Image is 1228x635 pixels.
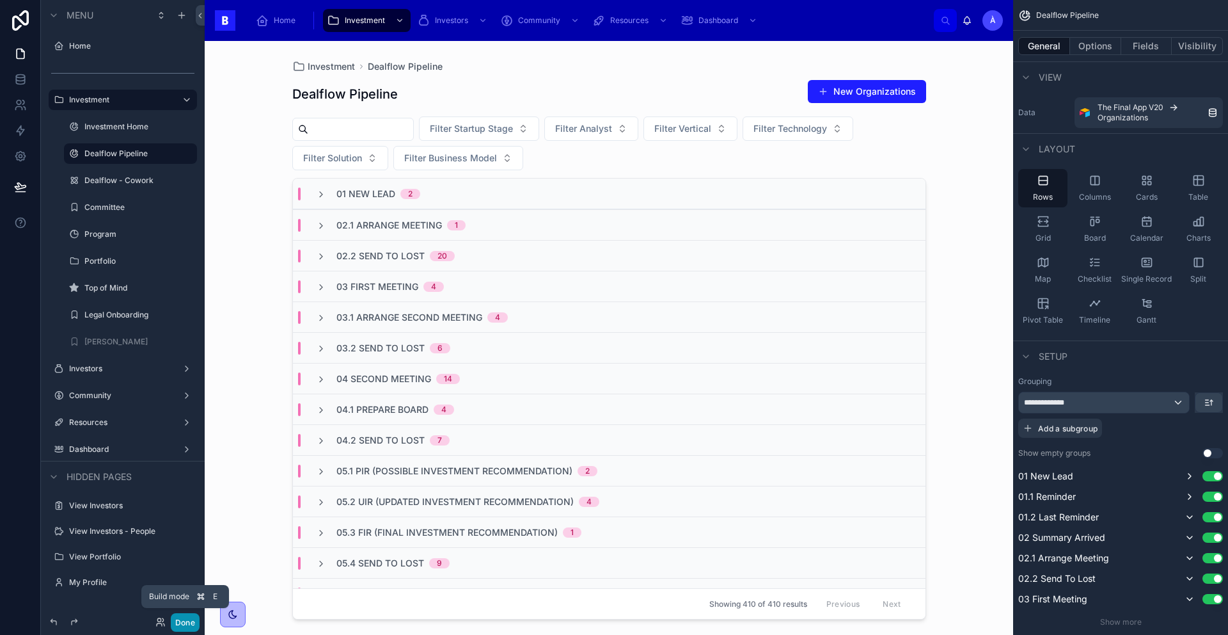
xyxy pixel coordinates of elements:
[1036,10,1099,20] span: Dealflow Pipeline
[336,250,425,262] span: 02.2 Send To Lost
[1039,143,1075,156] span: Layout
[274,15,295,26] span: Home
[1186,233,1211,243] span: Charts
[1121,274,1172,284] span: Single Record
[1172,37,1223,55] button: Visibility
[336,280,418,293] span: 03 First Meeting
[1174,169,1223,207] button: Table
[336,434,425,447] span: 04.2 Send to Lost
[1137,315,1156,325] span: Gantt
[84,202,194,213] a: Committee
[210,591,220,602] span: E
[336,495,574,508] span: 05.2 UIR (Updated Investment Recommendation)
[1018,448,1090,458] label: Show empty groups
[84,229,194,239] a: Program
[69,390,177,401] a: Community
[1098,113,1148,123] span: Organizations
[1070,251,1119,289] button: Checklist
[336,219,442,232] span: 02.1 Arrange Meeting
[1018,470,1073,483] span: 01 New Lead
[1098,102,1163,113] span: The Final App V20
[444,374,452,384] div: 14
[69,577,194,588] label: My Profile
[336,342,425,355] span: 03.2 Send to Lost
[69,501,194,511] label: View Investors
[585,466,590,476] div: 2
[437,343,443,353] div: 6
[437,251,447,261] div: 20
[496,9,586,32] a: Community
[1190,274,1206,284] span: Split
[1070,210,1119,248] button: Board
[1122,169,1171,207] button: Cards
[1121,37,1172,55] button: Fields
[1122,292,1171,330] button: Gantt
[413,9,494,32] a: Investors
[1018,108,1069,118] label: Data
[1035,233,1051,243] span: Grid
[1136,192,1158,202] span: Cards
[1018,376,1051,387] label: Grouping
[84,283,194,293] label: Top of Mind
[1130,233,1163,243] span: Calendar
[1018,552,1109,565] span: 02.1 Arrange Meeting
[1018,251,1067,289] button: Map
[84,310,194,320] label: Legal Onboarding
[84,256,194,266] a: Portfolio
[588,9,674,32] a: Resources
[1174,251,1223,289] button: Split
[1018,511,1099,524] span: 01.2 Last Reminder
[215,10,235,31] img: App logo
[149,591,189,602] span: Build mode
[1079,315,1110,325] span: Timeline
[69,364,177,374] label: Investors
[1033,192,1053,202] span: Rows
[345,15,385,26] span: Investment
[455,220,458,230] div: 1
[1018,593,1087,606] span: 03 First Meeting
[1070,292,1119,330] button: Timeline
[336,188,395,200] span: 01 New Lead
[336,311,482,324] span: 03.1 Arrange Second Meeting
[336,465,572,478] span: 05.1 PIR (Possible Investment Recommendation)
[336,526,558,539] span: 05.3 FIR (Final Investment Recommendation)
[84,337,194,347] label: [PERSON_NAME]
[69,417,177,428] label: Resources
[990,15,996,26] span: À
[437,435,442,446] div: 7
[1084,233,1106,243] span: Board
[1070,37,1121,55] button: Options
[84,175,194,186] label: Dealflow - Cowork
[518,15,560,26] span: Community
[69,444,177,454] label: Dashboard
[1122,210,1171,248] button: Calendar
[1079,192,1111,202] span: Columns
[1039,71,1062,84] span: View
[1174,210,1223,248] button: Charts
[1018,419,1102,438] button: Add a subgroup
[1078,274,1112,284] span: Checklist
[431,282,436,292] div: 4
[1018,572,1096,585] span: 02.2 Send To Lost
[69,552,194,562] label: View Portfolio
[336,373,431,385] span: 04 Second Meeting
[408,189,413,199] div: 2
[1080,108,1090,118] img: Airtable Logo
[84,149,189,159] label: Dealflow Pipeline
[323,9,411,32] a: Investment
[1018,490,1076,503] span: 01.1 Reminder
[69,526,194,536] label: View Investors - People
[67,9,93,22] span: Menu
[1038,424,1098,433] span: Add a subgroup
[69,95,171,105] a: Investment
[336,403,429,416] span: 04.1 Prepare Board
[1188,192,1208,202] span: Table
